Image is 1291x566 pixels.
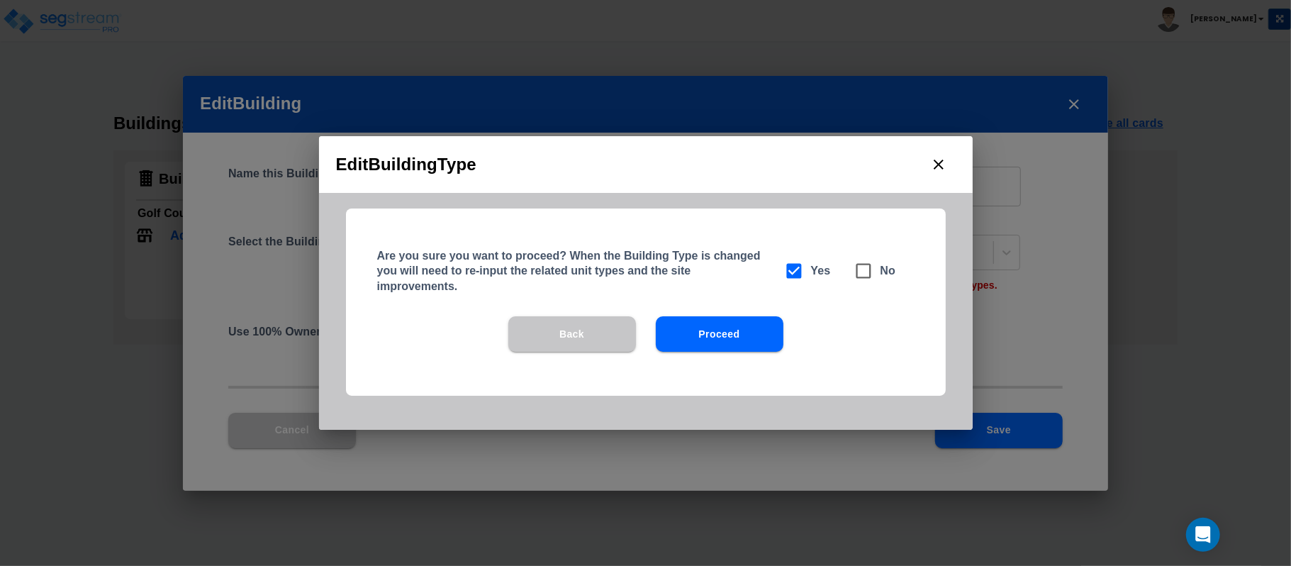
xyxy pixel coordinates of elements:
h6: Yes [810,261,830,281]
div: Open Intercom Messenger [1186,518,1220,552]
button: Back [508,316,636,352]
h2: Edit Building Type [319,136,973,193]
h5: Are you sure you want to proceed? When the Building Type is changed you will need to re-input the... [377,248,767,294]
button: close [922,148,956,182]
button: Proceed [656,316,783,352]
h6: No [880,261,895,281]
